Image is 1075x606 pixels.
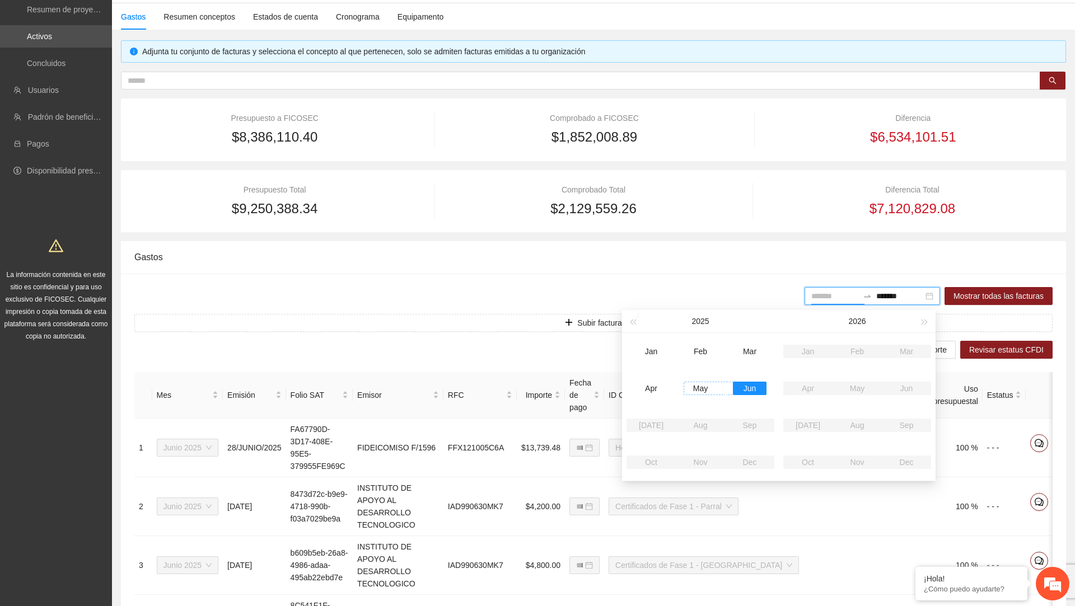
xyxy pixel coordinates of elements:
td: FA67790D-3D17-408E-95E5-379955FE969C [286,419,353,477]
td: [DATE] [223,477,286,536]
td: $4,800.00 [517,536,565,595]
td: 2025-04 [627,370,676,407]
td: [DATE] [223,536,286,595]
span: Certificados de Fase 1 - Parral [615,498,732,515]
p: ¿Cómo puedo ayudarte? [924,585,1019,593]
th: Folio SAT [286,372,353,419]
span: Estatus [987,389,1013,401]
td: $4,200.00 [517,477,565,536]
div: Gastos [121,11,146,23]
span: to [863,292,872,300]
th: Importe [517,372,565,419]
span: Certificados de Fase 1 - Chihuahua [615,557,792,574]
span: ID Concepto [609,389,916,401]
div: Jun [733,382,766,395]
div: Presupuesto Total [134,184,415,196]
a: Concluidos [27,59,66,68]
th: Fecha de pago [565,372,604,419]
span: Junio 2025 [163,439,212,456]
span: $1,852,008.89 [551,126,637,148]
a: Disponibilidad presupuestal [27,166,123,175]
div: Diferencia [774,112,1053,124]
span: Subir factura [577,317,621,329]
th: RFC [443,372,517,419]
td: 2025-02 [676,333,725,370]
td: 3 [134,536,152,595]
span: Fecha de pago [569,377,591,414]
a: Resumen de proyectos aprobados [27,5,147,14]
td: 100 % [929,419,983,477]
div: Resumen conceptos [163,11,235,23]
td: IAD990630MK7 [443,477,517,536]
button: 2026 [848,310,866,332]
div: Jan [634,345,668,358]
td: INSTITUTO DE APOYO AL DESARROLLO TECNOLOGICO [353,536,443,595]
a: Activos [27,32,52,41]
td: 2025-06 [725,370,774,407]
td: 28/JUNIO/2025 [223,419,286,477]
span: $2,129,559.26 [550,198,636,219]
span: comment [1031,439,1048,448]
td: - - - [983,536,1026,595]
td: $13,739.48 [517,419,565,477]
span: $6,534,101.51 [870,126,956,148]
button: plusSubir factura [134,314,1053,332]
span: Emisión [227,389,273,401]
div: ¡Hola! [924,574,1019,583]
div: Equipamento [398,11,444,23]
div: Comprobado a FICOSEC [454,112,736,124]
td: 2 [134,477,152,536]
td: IAD990630MK7 [443,536,517,595]
th: Emisor [353,372,443,419]
button: comment [1030,493,1048,511]
div: Chatee con nosotros ahora [58,57,188,72]
span: Junio 2025 [163,557,212,574]
span: comment [1031,497,1048,506]
div: Estados de cuenta [253,11,318,23]
button: search [1040,72,1065,90]
span: $8,386,110.40 [232,126,317,148]
textarea: Escriba su mensaje y pulse “Intro” [6,306,213,345]
span: La información contenida en este sitio es confidencial y para uso exclusivo de FICOSEC. Cualquier... [4,271,108,340]
td: 100 % [929,477,983,536]
th: Mes [152,372,223,419]
span: Hospedaje Capacitación - Parral [615,439,739,456]
span: swap-right [863,292,872,300]
div: May [684,382,717,395]
span: $9,250,388.34 [232,198,317,219]
td: FIDEICOMISO F/1596 [353,419,443,477]
span: Descargar reporte [884,344,947,356]
th: Uso presupuestal [929,372,983,419]
span: comment [1031,556,1048,565]
span: search [1049,77,1057,86]
td: 1 [134,419,152,477]
span: RFC [448,389,504,401]
button: comment [1030,552,1048,570]
td: b609b5eb-26a8-4986-adaa-495ab22ebd7e [286,536,353,595]
button: Revisar estatus CFDI [960,341,1053,359]
span: Emisor [357,389,431,401]
div: Gastos [134,241,1053,273]
div: Cronograma [336,11,380,23]
td: - - - [983,419,1026,477]
span: Folio SAT [291,389,340,401]
td: INSTITUTO DE APOYO AL DESARROLLO TECNOLOGICO [353,477,443,536]
div: Diferencia Total [772,184,1053,196]
td: 100 % [929,536,983,595]
button: comment [1030,434,1048,452]
a: Padrón de beneficiarios [28,112,110,121]
div: Feb [684,345,717,358]
span: Junio 2025 [163,498,212,515]
span: Revisar estatus CFDI [969,344,1044,356]
span: plus [565,318,573,327]
td: - - - [983,477,1026,536]
div: Presupuesto a FICOSEC [134,112,415,124]
span: Estamos en línea. [65,149,155,262]
span: warning [49,238,63,253]
div: Comprobado Total [453,184,733,196]
span: $7,120,829.08 [870,198,955,219]
th: Emisión [223,372,286,419]
span: info-circle [130,48,138,55]
a: Pagos [27,139,49,148]
div: Apr [634,382,668,395]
